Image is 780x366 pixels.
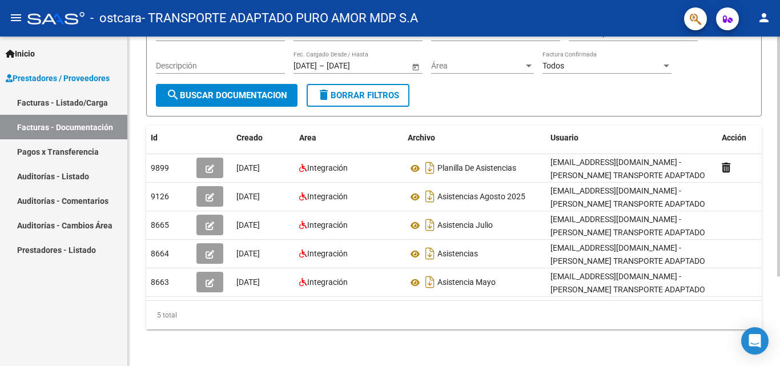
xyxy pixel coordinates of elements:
span: [EMAIL_ADDRESS][DOMAIN_NAME] - [PERSON_NAME] TRANSPORTE ADAPTADO PURO AMOR MDP S.A [550,158,705,193]
i: Descargar documento [423,244,437,263]
span: Asistencias Agosto 2025 [437,192,525,202]
i: Descargar documento [423,273,437,291]
span: [EMAIL_ADDRESS][DOMAIN_NAME] - [PERSON_NAME] TRANSPORTE ADAPTADO PURO AMOR MDP S.A [550,272,705,307]
span: Planilla De Asistencias [437,164,516,173]
span: [DATE] [236,220,260,230]
i: Descargar documento [423,159,437,177]
span: [EMAIL_ADDRESS][DOMAIN_NAME] - [PERSON_NAME] TRANSPORTE ADAPTADO PURO AMOR MDP S.A [550,186,705,222]
span: [DATE] [236,192,260,201]
span: 9126 [151,192,169,201]
span: [EMAIL_ADDRESS][DOMAIN_NAME] - [PERSON_NAME] TRANSPORTE ADAPTADO PURO AMOR MDP S.A [550,215,705,250]
span: Integración [307,163,348,172]
span: [DATE] [236,277,260,287]
span: Integración [307,249,348,258]
datatable-header-cell: Usuario [546,126,717,150]
button: Borrar Filtros [307,84,409,107]
datatable-header-cell: Area [295,126,403,150]
span: Área [431,61,524,71]
span: [DATE] [236,163,260,172]
span: Asistencia Julio [437,221,493,230]
span: Integración [307,277,348,287]
datatable-header-cell: Creado [232,126,295,150]
span: 8663 [151,277,169,287]
span: Creado [236,133,263,142]
span: Buscar Documentacion [166,90,287,100]
datatable-header-cell: Acción [717,126,774,150]
span: Area [299,133,316,142]
i: Descargar documento [423,216,437,234]
input: Fecha inicio [293,61,317,71]
mat-icon: search [166,88,180,102]
input: Fecha fin [327,61,383,71]
mat-icon: person [757,11,771,25]
div: 5 total [146,301,762,329]
datatable-header-cell: Archivo [403,126,546,150]
span: Acción [722,133,746,142]
span: [EMAIL_ADDRESS][DOMAIN_NAME] - [PERSON_NAME] TRANSPORTE ADAPTADO PURO AMOR MDP S.A [550,243,705,279]
i: Descargar documento [423,187,437,206]
span: Prestadores / Proveedores [6,72,110,85]
span: Borrar Filtros [317,90,399,100]
span: – [319,61,324,71]
span: - TRANSPORTE ADAPTADO PURO AMOR MDP S.A [142,6,418,31]
span: 8664 [151,249,169,258]
span: Integración [307,192,348,201]
span: - ostcara [90,6,142,31]
div: Open Intercom Messenger [741,327,769,355]
span: Integración [307,220,348,230]
mat-icon: menu [9,11,23,25]
span: 9899 [151,163,169,172]
span: 8665 [151,220,169,230]
span: [DATE] [236,249,260,258]
span: Usuario [550,133,578,142]
span: Asistencias [437,250,478,259]
span: Id [151,133,158,142]
span: Inicio [6,47,35,60]
span: Asistencia Mayo [437,278,496,287]
button: Buscar Documentacion [156,84,297,107]
button: Open calendar [409,61,421,73]
span: Todos [542,61,564,70]
mat-icon: delete [317,88,331,102]
span: Archivo [408,133,435,142]
datatable-header-cell: Id [146,126,192,150]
